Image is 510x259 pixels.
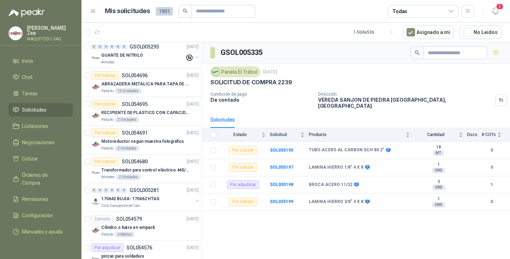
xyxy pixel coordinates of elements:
[105,6,150,16] h1: Mis solicitudes
[187,216,199,223] p: [DATE]
[91,188,97,193] div: 0
[8,71,73,84] a: Chat
[156,7,173,16] span: 1901
[115,88,141,94] div: 15 Unidades
[91,169,100,177] img: Company Logo
[91,226,100,235] img: Company Logo
[270,148,293,153] a: SOL055195
[8,152,73,165] a: Cotizar
[210,67,260,77] div: Panela El Trébol
[8,168,73,190] a: Órdenes de Compra
[122,130,148,135] p: SOL054691
[122,159,148,164] p: SOL054680
[22,73,33,81] span: Chat
[187,101,199,108] p: [DATE]
[8,192,73,206] a: Remisiones
[91,54,100,62] img: Company Logo
[91,197,100,206] img: Company Logo
[97,44,103,49] div: 0
[482,198,501,205] b: 0
[81,68,202,97] a: Por cotizarSOL054696[DATE] Company LogoABRAZADERA METALICA PARA TAPA DE TAMBOR DE PLASTICO DE 50 ...
[415,50,420,55] span: search
[414,196,463,202] b: 1
[210,97,312,103] p: De contado
[8,54,73,68] a: Inicio
[432,185,445,190] div: UND
[101,52,143,59] p: GUANTE DE NITRILO
[91,186,200,209] a: 0 0 0 0 0 0 GSOL005281[DATE] Company Logo170642 BUJIA- 170662 HTASClub Campestre de Cali
[22,139,55,146] span: Negociaciones
[414,162,463,168] b: 1
[187,244,199,251] p: [DATE]
[116,174,141,180] div: 2 Unidades
[91,215,113,223] div: Cerrado
[210,116,235,124] div: Solicitudes
[229,146,257,154] div: Por cotizar
[489,5,501,18] button: 2
[22,122,48,130] span: Licitaciones
[91,140,100,148] img: Company Logo
[187,158,199,165] p: [DATE]
[109,188,115,193] div: 0
[496,3,504,10] span: 2
[210,79,292,86] p: SOLICITUD DE COMPRA 2239
[109,44,115,49] div: 0
[22,228,62,236] span: Manuales y ayuda
[101,60,115,65] p: Almatec
[432,202,445,208] div: UND
[8,87,73,100] a: Tareas
[101,81,189,88] p: ABRAZADERA METALICA PARA TAPA DE TAMBOR DE PLASTICO DE 50 LT
[121,44,127,49] div: 0
[220,128,270,142] th: Estado
[91,44,97,49] div: 0
[309,128,414,142] th: Producto
[482,181,501,188] b: 1
[81,212,202,241] a: CerradoSOL054579[DATE] Company LogoCilindro o barra en empackPatojito6 Metros
[115,146,139,151] div: 2 Unidades
[309,165,363,170] b: LAMINA HIERRO 1/8" 4 X 8
[432,168,445,173] div: UND
[91,71,119,80] div: Por cotizar
[101,196,159,202] p: 170642 BUJIA- 170662 HTAS
[103,188,109,193] div: 0
[270,165,293,170] a: SOL055197
[460,26,501,39] button: No Leídos
[8,209,73,222] a: Configuración
[8,225,73,238] a: Manuales y ayuda
[318,97,492,109] p: VEREDA SANJON DE PIEDRA [GEOGRAPHIC_DATA] , [GEOGRAPHIC_DATA]
[392,7,407,15] div: Todas
[121,188,127,193] div: 0
[22,171,66,187] span: Órdenes de Compra
[8,103,73,117] a: Solicitudes
[187,187,199,194] p: [DATE]
[9,27,22,40] img: Company Logo
[309,132,404,137] span: Producto
[101,109,189,116] p: RECIPIENTE DE PLASTICO CON CAPACIDAD DE 1.8 LT PARA LA EXTRACCIÓN MANUAL DE LIQUIDOS
[212,68,220,76] img: Company Logo
[414,132,457,137] span: Cantidad
[22,57,33,65] span: Inicio
[115,232,135,237] div: 6 Metros
[270,182,293,187] a: SOL055198
[414,145,463,150] b: 18
[122,102,148,107] p: SOL054695
[270,199,293,204] b: SOL055199
[187,44,199,50] p: [DATE]
[91,111,100,120] img: Company Logo
[414,128,467,142] th: Cantidad
[309,199,363,205] b: LAMINA HIERRO 3/8" 4 X 8
[115,117,139,123] div: 2 Unidades
[101,203,140,209] p: Club Campestre de Cali
[221,47,263,58] h3: GSOL005335
[229,198,257,206] div: Por cotizar
[126,245,152,250] p: SOL054576
[116,216,142,221] p: SOL054579
[91,83,100,91] img: Company Logo
[103,44,109,49] div: 0
[22,155,38,163] span: Cotizar
[22,195,48,203] span: Remisiones
[467,128,482,142] th: Docs
[91,243,124,252] div: Por adjudicar
[309,182,352,188] b: BROCA ACERO 11/32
